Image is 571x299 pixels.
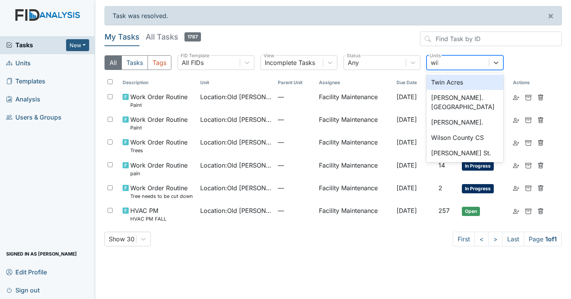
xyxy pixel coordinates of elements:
span: Work Order Routine Tree needs to be cut down [130,183,193,200]
button: × [540,7,561,25]
span: In Progress [462,184,494,193]
span: Location : Old [PERSON_NAME]. [200,138,272,147]
span: Work Order Routine pain [130,161,188,177]
small: Paint [130,124,188,131]
button: Tags [148,55,171,70]
a: Delete [538,138,544,147]
td: Facility Maintenance [316,112,393,135]
th: Toggle SortBy [393,76,435,89]
span: — [278,206,313,215]
span: [DATE] [397,207,417,214]
div: Task was resolved. [105,6,562,25]
span: [DATE] [397,93,417,101]
a: First [453,232,475,246]
button: All [105,55,122,70]
td: Facility Maintenance [316,89,393,112]
a: Archive [525,161,531,170]
input: Toggle All Rows Selected [108,79,113,84]
th: Toggle SortBy [275,76,316,89]
span: 2 [438,184,442,192]
span: Work Order Routine Paint [130,92,188,109]
span: Location : Old [PERSON_NAME]. [200,183,272,193]
a: Delete [538,161,544,170]
a: Archive [525,92,531,101]
span: — [278,138,313,147]
div: Twin Acres [427,75,503,90]
span: × [548,10,554,21]
a: Archive [525,138,531,147]
button: Tasks [121,55,148,70]
span: — [278,161,313,170]
div: Any [348,58,359,67]
span: Sign out [6,284,40,296]
span: Work Order Routine Trees [130,138,188,154]
a: < [475,232,489,246]
span: Edit Profile [6,266,47,278]
span: [DATE] [397,116,417,123]
span: Analysis [6,93,40,105]
td: Facility Maintenance [316,135,393,157]
span: [DATE] [397,161,417,169]
button: New [66,39,89,51]
span: [DATE] [397,184,417,192]
td: Facility Maintenance [316,180,393,203]
td: Facility Maintenance [316,203,393,226]
span: — [278,92,313,101]
span: Work Order Routine Paint [130,115,188,131]
a: Delete [538,206,544,215]
h5: All Tasks [146,32,201,42]
span: Page [524,232,562,246]
th: Actions [510,76,548,89]
span: HVAC PM HVAC PM FALL [130,206,166,223]
small: Paint [130,101,188,109]
span: Location : Old [PERSON_NAME]. [200,206,272,215]
a: Last [502,232,524,246]
span: Signed in as [PERSON_NAME] [6,248,77,260]
div: [PERSON_NAME] St. [427,145,503,161]
span: Location : Old [PERSON_NAME]. [200,161,272,170]
div: [PERSON_NAME]. [GEOGRAPHIC_DATA] [427,90,503,115]
a: > [488,232,503,246]
a: Tasks [6,40,66,50]
div: Type filter [105,55,171,70]
span: — [278,115,313,124]
th: Assignee [316,76,393,89]
a: Archive [525,183,531,193]
span: In Progress [462,161,494,171]
span: Units [6,57,31,69]
span: 1787 [184,32,201,42]
a: Delete [538,183,544,193]
th: Toggle SortBy [197,76,275,89]
span: [DATE] [397,138,417,146]
div: Incomplete Tasks [265,58,315,67]
span: Location : Old [PERSON_NAME]. [200,92,272,101]
h5: My Tasks [105,32,139,42]
div: [PERSON_NAME]. [427,115,503,130]
small: HVAC PM FALL [130,215,166,223]
a: Archive [525,115,531,124]
span: 257 [438,207,450,214]
small: Trees [130,147,188,154]
span: Users & Groups [6,111,61,123]
span: Location : Old [PERSON_NAME]. [200,115,272,124]
div: All FIDs [182,58,204,67]
span: Open [462,207,480,216]
div: Show 30 [109,234,134,244]
input: Find Task by ID [420,32,562,46]
small: Tree needs to be cut down [130,193,193,200]
a: Delete [538,92,544,101]
td: Facility Maintenance [316,158,393,180]
span: Templates [6,75,45,87]
a: Delete [538,115,544,124]
div: Wilson County CS [427,130,503,145]
span: 14 [438,161,445,169]
th: Toggle SortBy [120,76,197,89]
strong: 1 of 1 [545,235,557,243]
small: pain [130,170,188,177]
a: Archive [525,206,531,215]
nav: task-pagination [453,232,562,246]
span: — [278,183,313,193]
